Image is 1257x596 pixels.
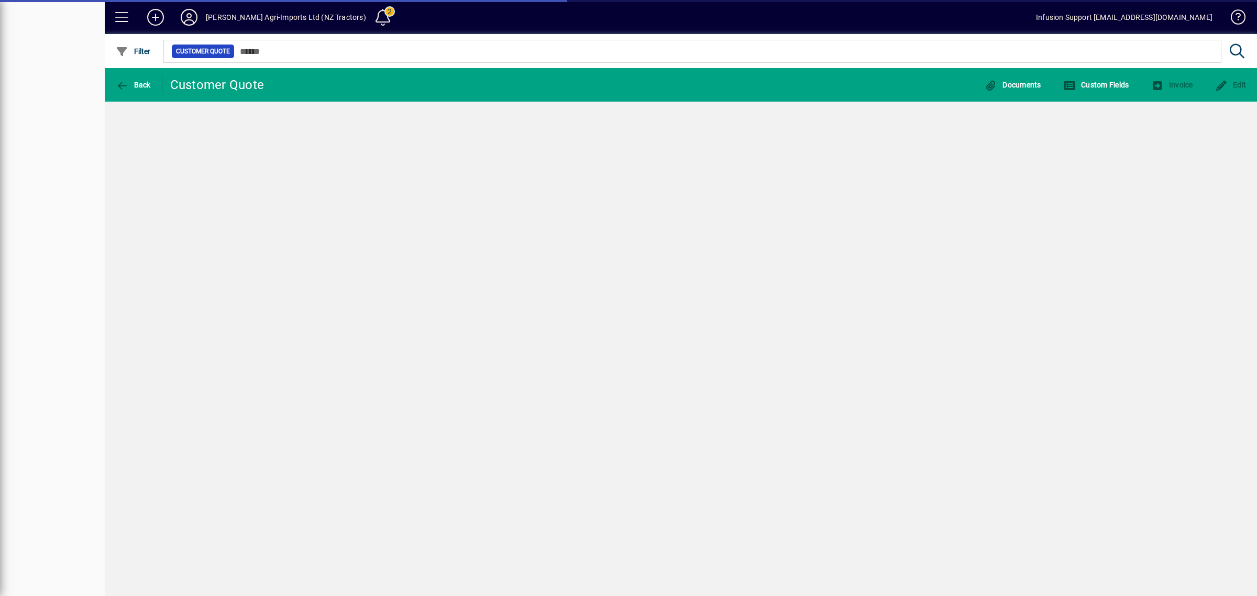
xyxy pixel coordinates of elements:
[1215,81,1247,89] span: Edit
[176,46,230,57] span: Customer Quote
[170,76,264,93] div: Customer Quote
[206,9,366,26] div: [PERSON_NAME] Agri-Imports Ltd (NZ Tractors)
[116,47,151,56] span: Filter
[985,81,1041,89] span: Documents
[113,42,153,61] button: Filter
[982,75,1044,94] button: Documents
[1212,75,1249,94] button: Edit
[116,81,151,89] span: Back
[1061,75,1132,94] button: Custom Fields
[1151,81,1193,89] span: Invoice
[105,75,162,94] app-page-header-button: Back
[1063,81,1129,89] span: Custom Fields
[113,75,153,94] button: Back
[139,8,172,27] button: Add
[1223,2,1244,36] a: Knowledge Base
[172,8,206,27] button: Profile
[1036,9,1212,26] div: Infusion Support [EMAIL_ADDRESS][DOMAIN_NAME]
[1148,75,1195,94] button: Invoice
